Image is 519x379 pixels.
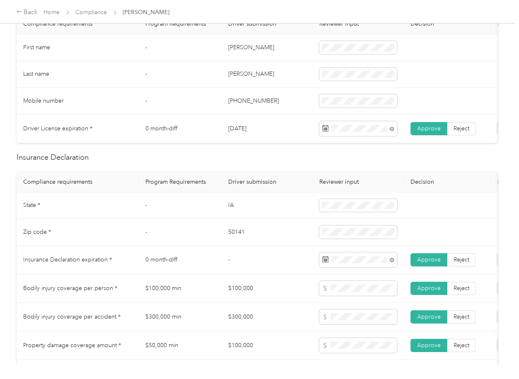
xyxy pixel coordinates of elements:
td: [PERSON_NAME] [222,61,313,88]
span: Bodily injury coverage per person * [23,285,117,292]
th: Compliance requirements [17,14,139,34]
span: Approve [417,256,441,263]
td: Property damage coverage amount * [17,331,139,360]
th: Reviewer input [313,14,404,34]
span: Approve [417,125,441,132]
td: IA [222,192,313,219]
td: - [139,34,222,61]
td: 50141 [222,219,313,246]
h2: Insurance Declaration [17,152,498,163]
td: Bodily injury coverage per accident * [17,303,139,331]
td: [PHONE_NUMBER] [222,88,313,115]
td: Insurance Declaration expiration * [17,246,139,274]
span: Driver License expiration * [23,125,92,132]
td: [PERSON_NAME] [222,34,313,61]
span: Last name [23,70,49,77]
a: Home [44,9,60,16]
th: Driver submission [222,172,313,192]
td: State * [17,192,139,219]
td: - [139,61,222,88]
span: Reject [454,256,469,263]
td: Last name [17,61,139,88]
td: $50,000 min [139,331,222,360]
td: - [139,88,222,115]
td: - [139,219,222,246]
span: Approve [417,285,441,292]
span: [PERSON_NAME] [123,8,170,17]
td: Zip code * [17,219,139,246]
span: State * [23,201,40,209]
td: Bodily injury coverage per person * [17,274,139,303]
th: Reviewer input [313,172,404,192]
span: Reject [454,313,469,320]
span: Reject [454,125,469,132]
td: - [222,246,313,274]
span: Mobile number [23,97,64,104]
span: Approve [417,342,441,349]
td: $100,000 [222,274,313,303]
td: First name [17,34,139,61]
span: Approve [417,313,441,320]
td: Mobile number [17,88,139,115]
span: First name [23,44,50,51]
th: Compliance requirements [17,172,139,192]
th: Program Requirements [139,14,222,34]
td: 0 month-diff [139,115,222,143]
td: [DATE] [222,115,313,143]
td: Driver License expiration * [17,115,139,143]
th: Decision [404,172,491,192]
a: Compliance [76,9,107,16]
td: 0 month-diff [139,246,222,274]
th: Driver submission [222,14,313,34]
span: Zip code * [23,228,51,235]
td: - [139,192,222,219]
span: Reject [454,285,469,292]
span: Reject [454,342,469,349]
td: $100,000 min [139,274,222,303]
td: $300,000 [222,303,313,331]
th: Program Requirements [139,172,222,192]
span: Insurance Declaration expiration * [23,256,112,263]
div: Back [17,7,38,17]
span: Property damage coverage amount * [23,342,121,349]
td: $100,000 [222,331,313,360]
iframe: Everlance-gr Chat Button Frame [473,333,519,379]
td: $300,000 min [139,303,222,331]
th: Decision [404,14,491,34]
span: Bodily injury coverage per accident * [23,313,121,320]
